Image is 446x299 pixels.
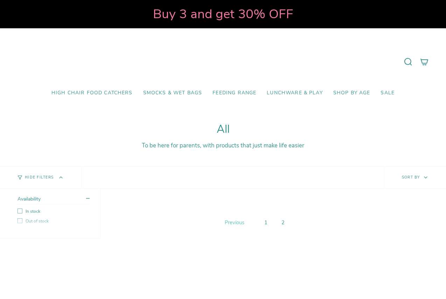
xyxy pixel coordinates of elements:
a: 1 [262,218,270,227]
a: High Chair Food Catchers [46,85,138,101]
span: Lunchware & Play [267,90,322,96]
a: Mumma’s Little Helpers [163,39,284,85]
span: Previous [225,219,244,226]
span: High Chair Food Catchers [51,90,133,96]
span: To be here for parents, with products that just make life easier [142,141,304,149]
span: Shop by Age [333,90,370,96]
a: SALE [375,85,400,101]
strong: Buy 3 and get 30% OFF [153,5,293,23]
label: In stock [18,209,90,214]
a: Smocks & Wet Bags [138,85,208,101]
span: Availability [18,196,41,202]
span: Hide Filters [25,176,54,180]
span: Sort by [402,175,420,180]
span: Smocks & Wet Bags [143,90,202,96]
a: Previous [223,217,246,228]
a: Lunchware & Play [262,85,328,101]
summary: Availability [18,196,90,204]
a: Feeding Range [207,85,262,101]
label: Out of stock [18,218,90,224]
span: SALE [381,90,395,96]
span: Feeding Range [212,90,256,96]
a: 2 [279,218,287,227]
h1: All [18,123,428,136]
a: Shop by Age [328,85,376,101]
button: Sort by [384,167,446,188]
